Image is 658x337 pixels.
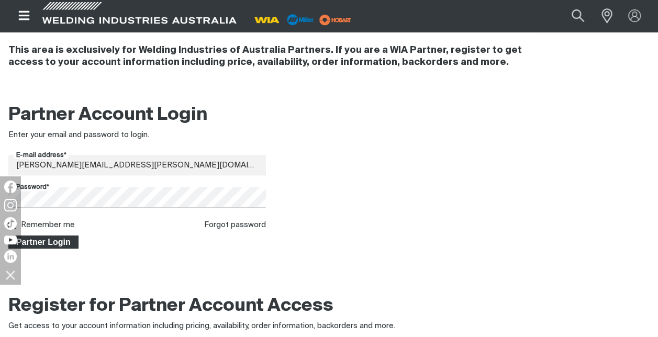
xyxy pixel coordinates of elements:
h2: Register for Partner Account Access [8,295,333,318]
img: TikTok [4,217,17,230]
div: Enter your email and password to login. [8,129,266,141]
img: miller [316,12,354,28]
img: Instagram [4,199,17,211]
a: miller [316,16,354,24]
button: Search products [560,4,596,28]
span: Get access to your account information including pricing, availability, order information, backor... [8,322,395,330]
img: YouTube [4,235,17,244]
a: Forgot password [204,221,266,229]
button: Partner Login [8,235,79,249]
span: Partner Login [9,235,77,249]
label: Remember me [21,221,75,229]
input: Product name or item number... [547,4,596,28]
h4: This area is exclusively for Welding Industries of Australia Partners. If you are a WIA Partner, ... [8,44,540,69]
h2: Partner Account Login [8,104,266,127]
img: hide socials [2,266,19,284]
img: LinkedIn [4,250,17,263]
img: Facebook [4,181,17,193]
